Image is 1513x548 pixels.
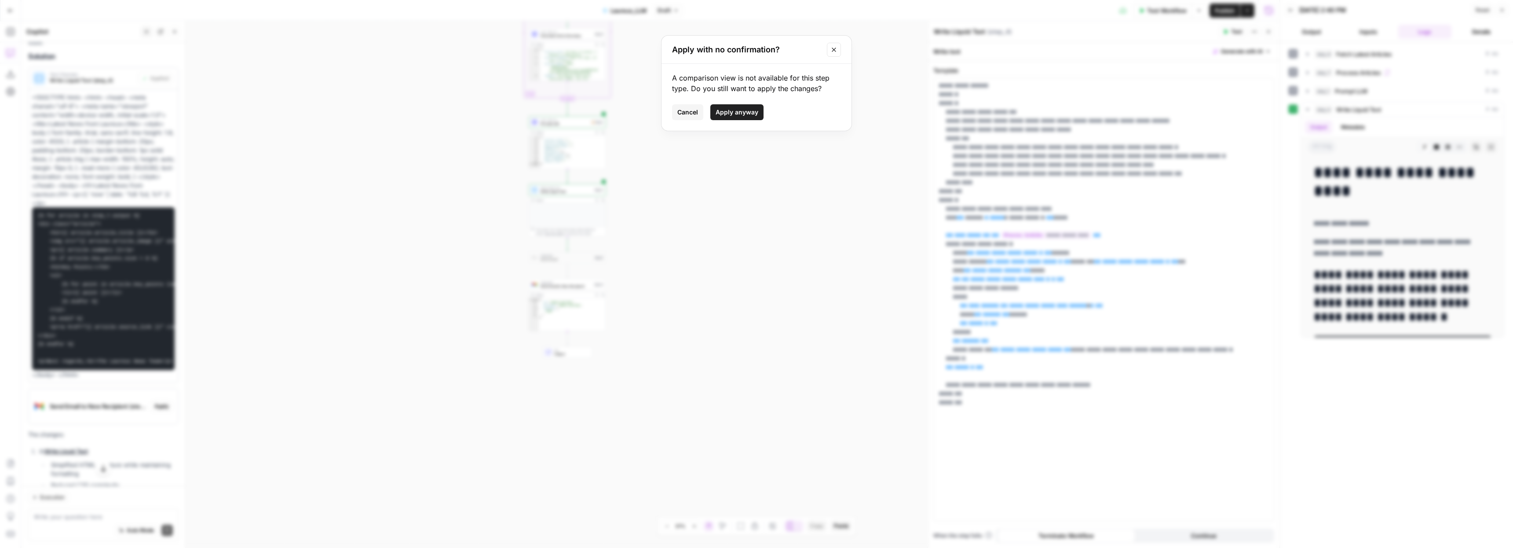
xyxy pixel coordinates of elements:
h2: Apply with no confirmation? [672,44,822,56]
div: A comparison view is not available for this step type. Do you still want to apply the changes? [672,73,841,94]
button: Apply anyway [710,104,764,120]
span: Apply anyway [716,108,758,117]
button: Cancel [672,104,703,120]
span: Cancel [677,108,698,117]
button: Close modal [827,43,841,57]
